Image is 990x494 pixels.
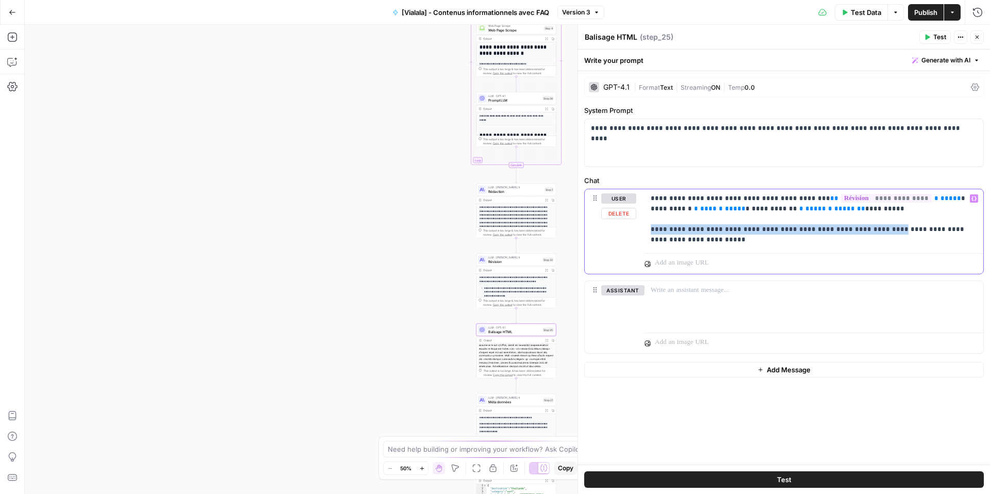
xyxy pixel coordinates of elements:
div: Step 4 [544,26,554,30]
div: Output [483,198,542,202]
span: Copy the output [493,142,513,145]
button: assistant [601,285,645,295]
span: Text [660,84,673,91]
button: user [601,193,636,204]
div: userDelete [585,189,636,274]
span: LLM · [PERSON_NAME] 4 [488,185,542,189]
button: [Vialala] - Contenus informationnels avec FAQ [386,4,555,21]
span: Prompt LLM [488,97,540,103]
div: 1 [476,484,487,487]
span: Version 3 [562,8,590,17]
span: | [634,81,639,92]
span: LLM · [PERSON_NAME] 4 [488,255,540,259]
span: Copy the output [493,233,513,236]
button: Test [584,471,984,488]
label: Chat [584,175,984,186]
span: Test [777,474,791,485]
span: Add Message [767,365,811,375]
span: Copy [558,464,573,473]
div: Output [483,408,542,413]
div: Output [483,479,542,483]
div: Output [483,107,542,111]
span: [Vialala] - Contenus informationnels avec FAQ [402,7,549,18]
label: System Prompt [584,105,984,116]
div: 3 [476,490,487,493]
button: Test Data [835,4,887,21]
span: Copy the output [493,72,513,75]
span: ( step_25 ) [640,32,673,42]
span: | [673,81,681,92]
textarea: Balisage HTML [585,32,637,42]
span: LLM · GPT-4.1 [488,325,540,330]
span: Web Page Scrape [488,24,542,28]
span: Format [639,84,660,91]
div: 2 [476,487,487,490]
span: Balisage HTML [488,329,540,334]
span: Publish [914,7,937,18]
div: Step 1 [544,187,554,192]
span: Révision [488,259,540,264]
g: Edge from step_3-iteration-end to step_1 [516,168,517,183]
div: Complete [509,162,524,168]
span: Generate with AI [921,56,970,65]
button: Add Message [584,362,984,377]
span: Temp [728,84,745,91]
span: LLM · [PERSON_NAME] 4 [488,396,541,400]
span: Streaming [681,84,711,91]
div: Output [483,268,542,272]
div: Step 21 [543,398,554,402]
div: Complete [476,162,556,168]
div: Step 32 [542,257,554,262]
span: | [720,81,728,92]
div: This output is too large & has been abbreviated for review. to view the full content. [483,137,554,145]
span: Test [933,32,946,42]
div: This output is too large & has been abbreviated for review. to view the full content. [483,299,554,307]
div: This output is too large & has been abbreviated for review. to view the full content. [483,228,554,237]
button: Test [919,30,951,44]
div: Output [483,37,542,41]
div: LLM · GPT-4.1Balisage HTMLStep 25Output<loremip> <d9>Si ametco ad Elitseddo ? Eiu temporincidi ut... [476,324,556,378]
button: Version 3 [557,6,604,19]
span: LLM · GPT-4.1 [488,94,540,98]
span: Web Page Scrape [488,27,542,32]
div: assistant [585,281,636,353]
div: Step 25 [542,327,554,332]
div: GPT-4.1 [603,84,630,91]
span: 50% [400,464,411,472]
g: Edge from step_4 to step_26 [516,77,517,92]
button: Publish [908,4,944,21]
g: Edge from step_32 to step_25 [516,308,517,323]
g: Edge from step_1 to step_32 [516,238,517,253]
button: Delete [601,208,636,219]
span: ON [711,84,720,91]
g: Edge from step_25 to step_21 [516,378,517,393]
span: 0.0 [745,84,755,91]
button: Copy [554,462,577,475]
span: Copy the output [493,303,513,306]
span: Rédaction [488,189,542,194]
div: Step 26 [542,96,554,101]
span: Toggle code folding, rows 1 through 9 [484,484,487,487]
div: Output [483,338,542,342]
div: This output is too large & has been abbreviated for review. to view the full content. [483,67,554,75]
span: Copy the output [493,373,513,376]
span: Méta données [488,399,541,404]
div: Write your prompt [578,50,990,71]
div: This output is too large & has been abbreviated for review. to view the full content. [483,369,554,377]
span: Test Data [851,7,881,18]
button: Generate with AI [908,54,984,67]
